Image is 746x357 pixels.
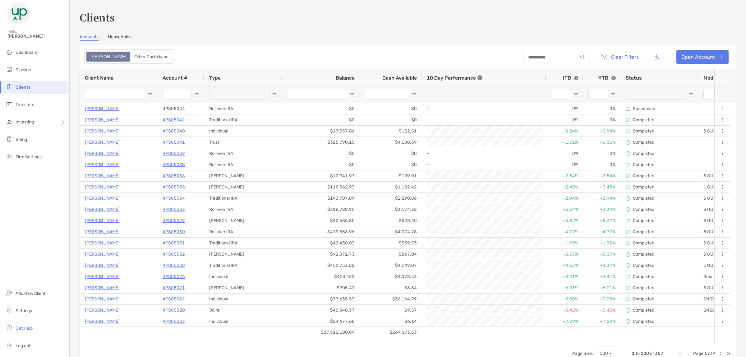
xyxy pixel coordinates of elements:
div: 0% [583,148,621,159]
p: [PERSON_NAME] [85,150,120,157]
a: 4PS05032 [163,250,185,258]
a: [PERSON_NAME] [85,306,120,314]
span: Model Assigned [703,75,741,81]
div: $4,149.07 [360,260,422,271]
div: +3.45% [546,182,583,192]
a: 4PS05028 [163,262,185,269]
p: 4PS05029 [163,217,185,225]
div: $24,677.68 [282,316,360,327]
p: [PERSON_NAME] [85,172,120,180]
a: [PERSON_NAME] [85,138,120,146]
div: $6.14 [360,316,422,327]
div: +0.84% [583,126,621,137]
p: Completed [633,308,654,313]
div: +3.34% [583,204,621,215]
div: $42,438.03 [282,238,360,248]
div: segmented control [84,49,174,64]
img: pipeline icon [6,66,13,73]
img: logout icon [6,341,13,349]
div: +3.41% [546,271,583,282]
div: +4.77% [583,226,621,237]
img: complete icon [626,308,630,313]
div: Rollover IRA [204,103,282,114]
div: 0% [546,159,583,170]
div: +5.37% [546,215,583,226]
div: +5.37% [583,249,621,260]
div: $36,164.79 [360,294,422,304]
div: 0% [546,148,583,159]
a: [PERSON_NAME] [85,105,120,113]
span: Firm Settings [16,154,42,160]
p: [PERSON_NAME] [85,273,120,280]
div: $325,790.15 [282,137,360,148]
div: $0 [282,148,360,159]
div: Trust [204,137,282,148]
a: 4PS05038 [163,161,185,169]
span: Cash Available [382,75,417,81]
div: ITD [563,75,578,81]
div: $92,872.73 [282,249,360,260]
div: [PERSON_NAME] [204,249,282,260]
a: [PERSON_NAME] [85,206,120,213]
div: +6.01% [583,282,621,293]
h3: Clients [80,10,736,24]
div: $17,557.86 [282,126,360,137]
div: Other Custodians [131,52,172,61]
p: [PERSON_NAME] [85,217,120,225]
p: 4PS05035 [163,183,185,191]
div: [PERSON_NAME] [204,170,282,181]
span: Status [626,75,642,81]
p: 4PS05042 [163,116,185,124]
div: $1,182.42 [360,182,422,192]
div: +7.29% [546,316,583,327]
div: $0 [360,159,422,170]
div: - [427,115,541,125]
div: +0.84% [546,126,583,137]
div: Rollover IRA [204,204,282,215]
div: $905.43 [282,282,360,293]
p: Completed [633,252,654,257]
div: $419,556.96 [282,226,360,237]
a: [PERSON_NAME] [85,250,120,258]
div: +6.01% [546,282,583,293]
div: $0 [360,103,422,114]
div: $4,078.23 [360,271,422,282]
a: 4PS05026 [163,273,185,280]
div: +2.94% [583,193,621,204]
div: 0% [583,159,621,170]
img: settings icon [6,307,13,314]
div: $867.04 [360,249,422,260]
div: 0% [546,103,583,114]
div: [PERSON_NAME] [204,182,282,192]
div: $4,074.78 [360,226,422,237]
div: $0 [282,114,360,125]
a: 4PS05031 [163,239,185,247]
img: input icon [580,55,585,59]
button: Open Filter Menu [688,92,693,97]
div: Traditional IRA [204,114,282,125]
span: Investing [16,119,34,125]
div: $27,512,188.89 [282,327,360,338]
img: clients icon [6,83,13,90]
p: Completed [633,173,654,178]
input: Balance Filter Input [287,90,347,100]
a: [PERSON_NAME] [85,295,120,303]
div: +4.77% [546,226,583,237]
span: Add New Client [16,291,45,296]
span: Dashboard [16,50,38,55]
div: $118,562.93 [282,182,360,192]
input: Cash Available Filter Input [365,90,409,100]
div: +2.54% [546,170,583,181]
div: +2.94% [546,193,583,204]
a: 4PS05033 [163,206,185,213]
a: 4PS05021 [163,284,185,292]
img: complete icon [626,163,630,167]
p: Completed [633,207,654,212]
input: ITD Filter Input [551,90,571,100]
div: +0.08% [546,294,583,304]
